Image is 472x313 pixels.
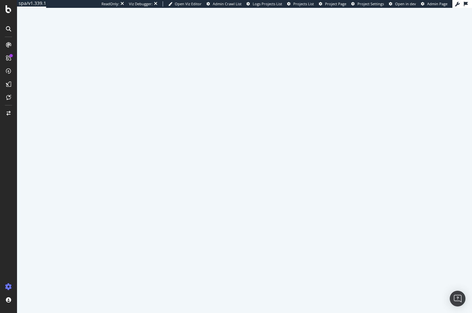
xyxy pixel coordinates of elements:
a: Project Settings [351,1,384,7]
a: Admin Crawl List [207,1,242,7]
a: Project Page [319,1,346,7]
span: Logs Projects List [253,1,282,6]
span: Projects List [293,1,314,6]
a: Open in dev [389,1,416,7]
a: Logs Projects List [246,1,282,7]
a: Admin Page [421,1,447,7]
span: Open in dev [395,1,416,6]
div: Viz Debugger: [129,1,153,7]
span: Admin Page [427,1,447,6]
span: Admin Crawl List [213,1,242,6]
span: Project Settings [357,1,384,6]
a: Projects List [287,1,314,7]
span: Project Page [325,1,346,6]
div: ReadOnly: [101,1,119,7]
div: Open Intercom Messenger [450,291,465,306]
a: Open Viz Editor [168,1,202,7]
span: Open Viz Editor [175,1,202,6]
